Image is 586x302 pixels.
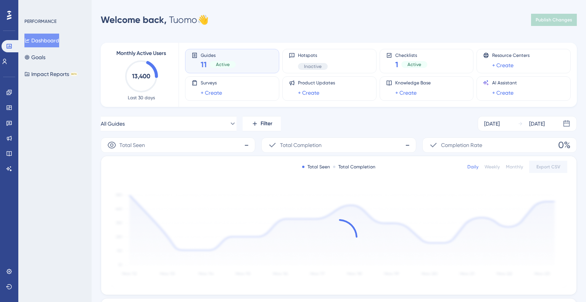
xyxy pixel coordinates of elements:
div: Total Seen [302,164,330,170]
button: Impact ReportsBETA [24,67,77,81]
button: Goals [24,50,45,64]
button: Dashboard [24,34,59,47]
div: Tuomo 👋 [101,14,209,26]
span: Monthly Active Users [116,49,166,58]
a: + Create [492,88,514,97]
div: BETA [71,72,77,76]
span: - [405,139,410,151]
text: 13,400 [132,73,150,80]
a: + Create [201,88,222,97]
div: Weekly [485,164,500,170]
span: AI Assistant [492,80,517,86]
span: Active [407,61,421,68]
span: Active [216,61,230,68]
div: [DATE] [484,119,500,128]
div: Daily [467,164,478,170]
span: Welcome back, [101,14,167,25]
span: Hotspots [298,52,328,58]
span: Export CSV [536,164,560,170]
span: Last 30 days [128,95,155,101]
div: Monthly [506,164,523,170]
span: Surveys [201,80,222,86]
span: Guides [201,52,236,58]
span: Total Seen [119,141,145,150]
span: All Guides [101,119,125,128]
span: 1 [395,59,398,70]
button: Export CSV [529,161,567,173]
button: All Guides [101,116,237,131]
span: - [244,139,249,151]
span: Publish Changes [536,17,572,23]
span: Total Completion [280,141,322,150]
span: Knowledge Base [395,80,431,86]
div: [DATE] [529,119,545,128]
a: + Create [298,88,319,97]
span: Inactive [304,63,322,69]
button: Filter [243,116,281,131]
span: 0% [558,139,570,151]
div: Total Completion [333,164,375,170]
a: + Create [395,88,417,97]
span: Completion Rate [441,141,482,150]
span: Checklists [395,52,427,58]
span: Product Updates [298,80,335,86]
span: Resource Centers [492,52,530,58]
a: + Create [492,61,514,70]
span: Filter [261,119,272,128]
button: Publish Changes [531,14,577,26]
span: 11 [201,59,207,70]
div: PERFORMANCE [24,18,56,24]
